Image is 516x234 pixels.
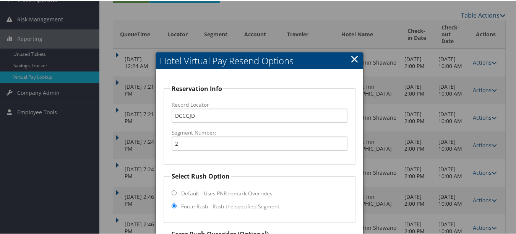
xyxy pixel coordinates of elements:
label: Default - Uses PNR remark Overrides [181,189,272,197]
legend: Reservation Info [170,83,223,93]
legend: Select Rush Option [170,171,231,180]
h2: Hotel Virtual Pay Resend Options [156,52,363,68]
label: Force Rush - Rush the specified Segment [181,202,279,210]
label: Segment Number: [172,128,347,136]
a: Close [350,50,359,66]
label: Record Locator [172,100,347,108]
